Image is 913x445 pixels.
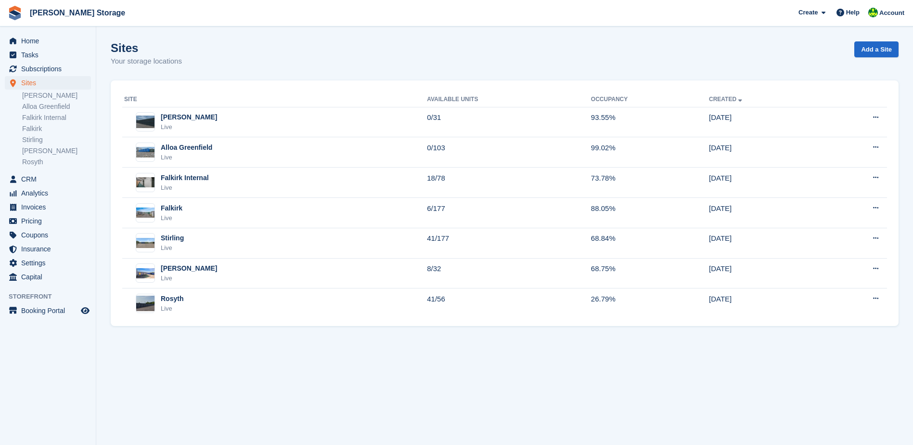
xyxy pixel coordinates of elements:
[5,186,91,200] a: menu
[161,153,212,162] div: Live
[9,292,96,301] span: Storefront
[427,137,591,168] td: 0/103
[136,177,154,187] img: Image of Falkirk Internal site
[122,92,427,107] th: Site
[709,228,822,258] td: [DATE]
[5,200,91,214] a: menu
[5,76,91,90] a: menu
[8,6,22,20] img: stora-icon-8386f47178a22dfd0bd8f6a31ec36ba5ce8667c1dd55bd0f319d3a0aa187defe.svg
[21,270,79,284] span: Capital
[5,304,91,317] a: menu
[161,122,217,132] div: Live
[427,198,591,228] td: 6/177
[427,92,591,107] th: Available Units
[21,228,79,242] span: Coupons
[136,116,154,129] img: Image of Alloa Kelliebank site
[5,172,91,186] a: menu
[161,173,209,183] div: Falkirk Internal
[709,198,822,228] td: [DATE]
[5,62,91,76] a: menu
[427,258,591,288] td: 8/32
[5,228,91,242] a: menu
[22,124,91,133] a: Falkirk
[22,102,91,111] a: Alloa Greenfield
[21,214,79,228] span: Pricing
[709,107,822,137] td: [DATE]
[427,228,591,258] td: 41/177
[5,242,91,256] a: menu
[111,41,182,54] h1: Sites
[79,305,91,316] a: Preview store
[111,56,182,67] p: Your storage locations
[136,208,154,218] img: Image of Falkirk site
[21,256,79,270] span: Settings
[427,107,591,137] td: 0/31
[161,112,217,122] div: [PERSON_NAME]
[22,157,91,167] a: Rosyth
[21,242,79,256] span: Insurance
[161,183,209,193] div: Live
[798,8,818,17] span: Create
[136,238,154,248] img: Image of Stirling site
[21,172,79,186] span: CRM
[5,48,91,62] a: menu
[591,92,709,107] th: Occupancy
[854,41,899,57] a: Add a Site
[161,294,183,304] div: Rosyth
[161,213,182,223] div: Live
[591,168,709,198] td: 73.78%
[591,288,709,318] td: 26.79%
[709,288,822,318] td: [DATE]
[21,48,79,62] span: Tasks
[21,34,79,48] span: Home
[868,8,878,17] img: Claire Wilson
[136,147,154,157] img: Image of Alloa Greenfield site
[427,168,591,198] td: 18/78
[22,113,91,122] a: Falkirk Internal
[846,8,860,17] span: Help
[591,198,709,228] td: 88.05%
[21,62,79,76] span: Subscriptions
[161,233,184,243] div: Stirling
[5,270,91,284] a: menu
[136,296,154,311] img: Image of Rosyth site
[161,143,212,153] div: Alloa Greenfield
[709,168,822,198] td: [DATE]
[26,5,129,21] a: [PERSON_NAME] Storage
[591,258,709,288] td: 68.75%
[709,96,744,103] a: Created
[161,203,182,213] div: Falkirk
[709,137,822,168] td: [DATE]
[22,135,91,144] a: Stirling
[591,137,709,168] td: 99.02%
[709,258,822,288] td: [DATE]
[161,274,217,283] div: Live
[22,146,91,156] a: [PERSON_NAME]
[21,200,79,214] span: Invoices
[879,8,904,18] span: Account
[161,304,183,314] div: Live
[161,263,217,274] div: [PERSON_NAME]
[136,268,154,278] img: Image of Livingston site
[21,186,79,200] span: Analytics
[591,107,709,137] td: 93.55%
[21,304,79,317] span: Booking Portal
[5,34,91,48] a: menu
[5,256,91,270] a: menu
[427,288,591,318] td: 41/56
[161,243,184,253] div: Live
[21,76,79,90] span: Sites
[591,228,709,258] td: 68.84%
[22,91,91,100] a: [PERSON_NAME]
[5,214,91,228] a: menu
